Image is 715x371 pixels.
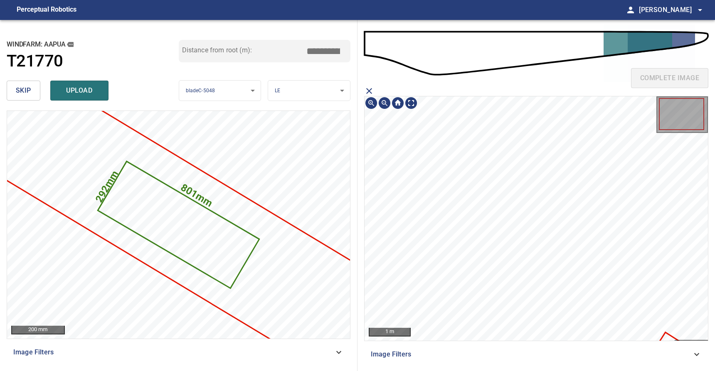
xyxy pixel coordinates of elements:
[268,80,350,101] div: LE
[636,2,705,18] button: [PERSON_NAME]
[365,96,378,110] div: Zoom in
[371,349,692,359] span: Image Filters
[391,96,404,110] div: Go home
[695,5,705,15] span: arrow_drop_down
[7,40,179,49] h2: windfarm: Aapua
[639,4,705,16] span: [PERSON_NAME]
[179,80,261,101] div: bladeC-5048
[404,96,418,110] div: Toggle full page
[364,344,708,364] div: Image Filters
[7,52,63,71] h1: T21770
[93,168,121,204] text: 292mm
[13,347,334,357] span: Image Filters
[17,3,76,17] figcaption: Perceptual Robotics
[626,5,636,15] span: person
[275,88,280,93] span: LE
[16,85,31,96] span: skip
[59,85,99,96] span: upload
[364,86,374,96] span: close matching imageResolution:
[7,52,179,71] a: T21770
[179,181,215,209] text: 801mm
[378,96,391,110] div: Zoom out
[66,40,75,49] button: copy message details
[182,47,252,54] label: Distance from root (m):
[7,81,40,101] button: skip
[186,88,215,93] span: bladeC-5048
[50,81,108,101] button: upload
[7,342,350,362] div: Image Filters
